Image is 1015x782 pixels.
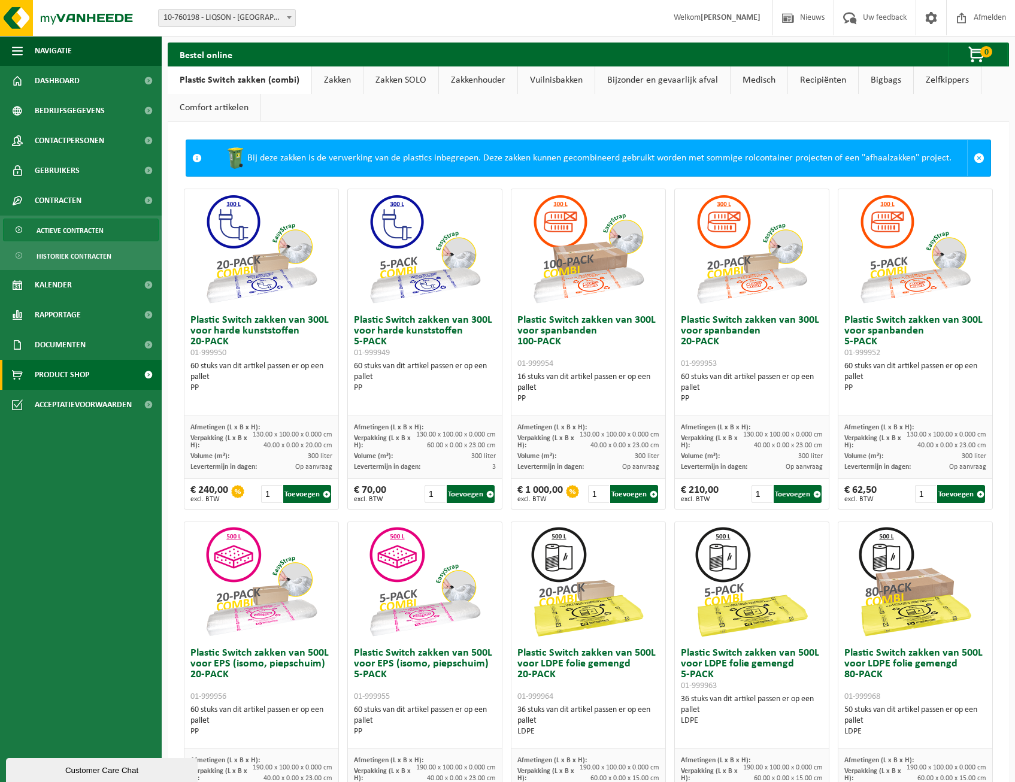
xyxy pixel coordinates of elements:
span: Op aanvraag [622,463,659,471]
div: PP [190,383,332,393]
span: Levertermijn in dagen: [354,463,420,471]
span: excl. BTW [190,496,228,503]
a: Recipiënten [788,66,858,94]
span: Levertermijn in dagen: [190,463,257,471]
span: 130.00 x 100.00 x 0.000 cm [416,431,496,438]
span: 190.00 x 100.00 x 0.000 cm [743,764,823,771]
span: Verpakking (L x B x H): [190,435,247,449]
div: € 62,50 [844,485,877,503]
span: 60.00 x 0.00 x 15.00 cm [590,775,659,782]
div: 60 stuks van dit artikel passen er op een pallet [681,372,823,404]
span: Afmetingen (L x B x H): [190,757,260,764]
span: 10-760198 - LIQSON - ROESELARE [159,10,295,26]
span: 01-999955 [354,692,390,701]
h3: Plastic Switch zakken van 300L voor harde kunststoffen 5-PACK [354,315,496,358]
input: 1 [261,485,282,503]
span: Contracten [35,186,81,216]
span: 130.00 x 100.00 x 0.000 cm [580,431,659,438]
div: 60 stuks van dit artikel passen er op een pallet [354,705,496,737]
h3: Plastic Switch zakken van 500L voor LDPE folie gemengd 80-PACK [844,648,986,702]
span: Afmetingen (L x B x H): [354,424,423,431]
div: PP [517,393,659,404]
a: Medisch [731,66,787,94]
span: Verpakking (L x B x H): [844,435,901,449]
span: Dashboard [35,66,80,96]
span: 60.00 x 0.00 x 15.00 cm [754,775,823,782]
strong: [PERSON_NAME] [701,13,761,22]
span: 130.00 x 100.00 x 0.000 cm [253,431,332,438]
a: Bigbags [859,66,913,94]
a: Comfort artikelen [168,94,260,122]
span: Volume (m³): [517,453,556,460]
h3: Plastic Switch zakken van 500L voor LDPE folie gemengd 5-PACK [681,648,823,691]
span: 130.00 x 100.00 x 0.000 cm [907,431,986,438]
span: 190.00 x 100.00 x 0.000 cm [580,764,659,771]
span: Afmetingen (L x B x H): [517,757,587,764]
img: 01-999952 [855,189,975,309]
div: LDPE [844,726,986,737]
div: 60 stuks van dit artikel passen er op een pallet [354,361,496,393]
div: 50 stuks van dit artikel passen er op een pallet [844,705,986,737]
span: Volume (m³): [354,453,393,460]
span: Historiek contracten [37,245,111,268]
span: Kalender [35,270,72,300]
button: Toevoegen [447,485,495,503]
span: Volume (m³): [681,453,720,460]
img: 01-999955 [365,522,484,642]
a: Plastic Switch zakken (combi) [168,66,311,94]
span: Bedrijfsgegevens [35,96,105,126]
span: Rapportage [35,300,81,330]
span: 190.00 x 100.00 x 0.000 cm [416,764,496,771]
h3: Plastic Switch zakken van 300L voor harde kunststoffen 20-PACK [190,315,332,358]
img: 01-999963 [692,522,811,642]
div: 60 stuks van dit artikel passen er op een pallet [190,361,332,393]
span: Verpakking (L x B x H): [844,768,901,782]
span: excl. BTW [681,496,719,503]
span: 40.00 x 0.00 x 23.00 cm [754,442,823,449]
span: Verpakking (L x B x H): [681,435,738,449]
span: 01-999954 [517,359,553,368]
span: 40.00 x 0.00 x 23.00 cm [917,442,986,449]
span: 0 [980,46,992,57]
div: 36 stuks van dit artikel passen er op een pallet [517,705,659,737]
span: Documenten [35,330,86,360]
div: PP [354,383,496,393]
span: 01-999964 [517,692,553,701]
span: 300 liter [471,453,496,460]
h2: Bestel online [168,43,244,66]
span: Verpakking (L x B x H): [354,768,411,782]
button: Toevoegen [610,485,658,503]
h3: Plastic Switch zakken van 300L voor spanbanden 100-PACK [517,315,659,369]
div: 60 stuks van dit artikel passen er op een pallet [190,705,332,737]
span: 130.00 x 100.00 x 0.000 cm [743,431,823,438]
span: 60.00 x 0.00 x 23.00 cm [427,442,496,449]
span: Afmetingen (L x B x H): [190,424,260,431]
span: 60.00 x 0.00 x 15.00 cm [917,775,986,782]
span: excl. BTW [354,496,386,503]
span: Verpakking (L x B x H): [354,435,411,449]
span: 190.00 x 100.00 x 0.000 cm [253,764,332,771]
a: Zakken [312,66,363,94]
img: 01-999968 [855,522,975,642]
a: Zakkenhouder [439,66,517,94]
span: Volume (m³): [844,453,883,460]
input: 1 [752,485,772,503]
div: € 70,00 [354,485,386,503]
div: PP [844,383,986,393]
img: 01-999949 [365,189,484,309]
img: 01-999964 [528,522,648,642]
button: 0 [948,43,1008,66]
img: 01-999956 [201,522,321,642]
span: Verpakking (L x B x H): [190,768,247,782]
a: Vuilnisbakken [518,66,595,94]
span: 3 [492,463,496,471]
span: 01-999949 [354,348,390,357]
img: 01-999953 [692,189,811,309]
img: WB-0240-HPE-GN-50.png [223,146,247,170]
span: Volume (m³): [190,453,229,460]
a: Historiek contracten [3,244,159,267]
input: 1 [425,485,446,503]
span: 01-999956 [190,692,226,701]
span: Afmetingen (L x B x H): [844,757,914,764]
